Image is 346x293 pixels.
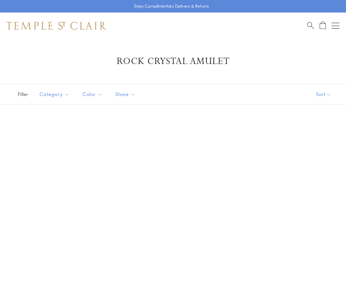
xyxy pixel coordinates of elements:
[36,90,74,98] span: Category
[301,84,346,104] button: Show sort by
[134,3,209,10] p: Enjoy Complimentary Delivery & Returns
[110,87,140,102] button: Stone
[79,90,107,98] span: Color
[112,90,140,98] span: Stone
[7,22,106,30] img: Temple St. Clair
[35,87,74,102] button: Category
[77,87,107,102] button: Color
[332,22,339,30] button: Open navigation
[320,21,326,30] a: Open Shopping Bag
[307,21,314,30] a: Search
[16,55,330,67] h1: Rock Crystal Amulet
